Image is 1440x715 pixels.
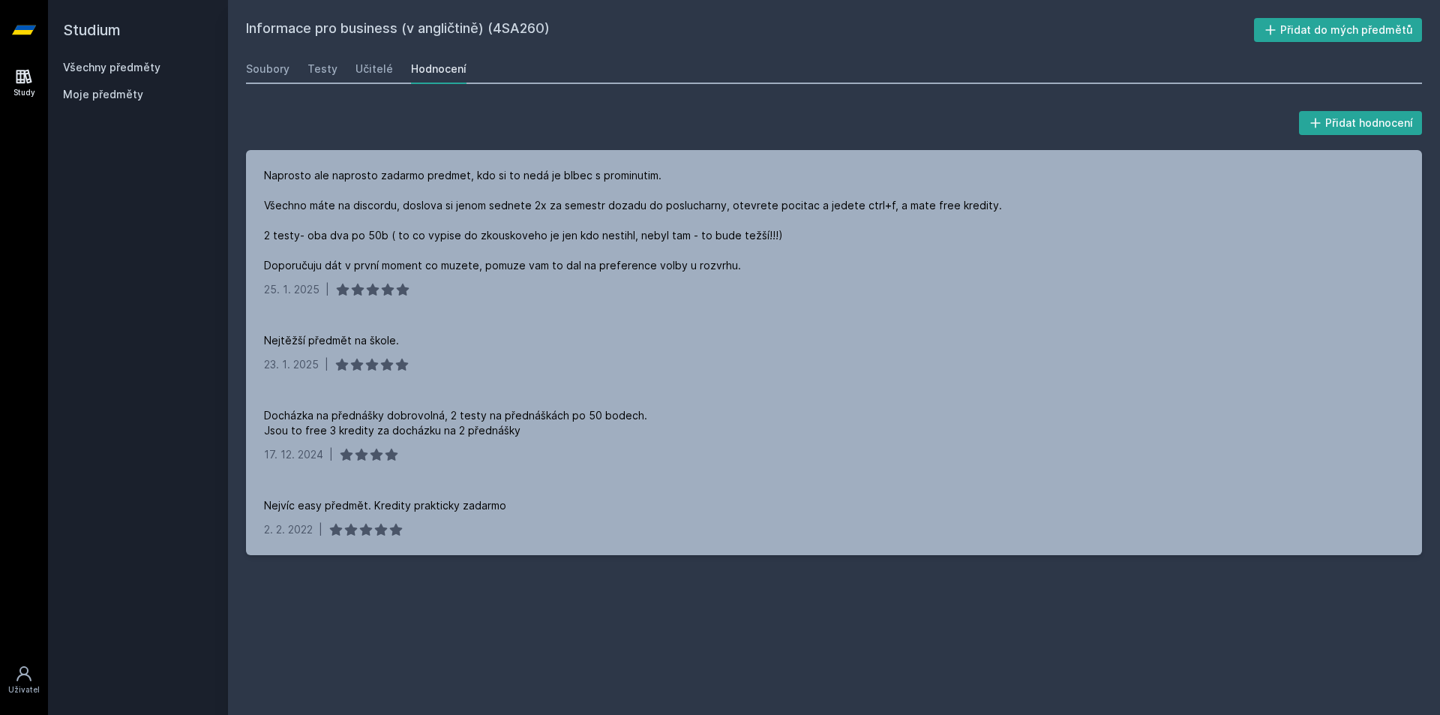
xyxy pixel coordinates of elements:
[13,87,35,98] div: Study
[3,657,45,703] a: Uživatel
[264,333,399,348] div: Nejtěžší předmět na škole.
[264,168,1005,273] div: Naprosto ale naprosto zadarmo predmet, kdo si to nedá je blbec s prominutim. Všechno máte na disc...
[63,61,160,74] a: Všechny předměty
[264,498,506,513] div: Nejvíc easy předmět. Kredity prakticky zadarmo
[63,87,143,102] span: Moje předměty
[1254,18,1423,42] button: Přidat do mých předmětů
[307,54,337,84] a: Testy
[246,62,289,77] div: Soubory
[325,357,328,372] div: |
[329,447,333,462] div: |
[307,62,337,77] div: Testy
[1299,111,1423,135] button: Přidat hodnocení
[355,54,393,84] a: Učitelé
[264,357,319,372] div: 23. 1. 2025
[319,522,322,537] div: |
[411,54,466,84] a: Hodnocení
[355,62,393,77] div: Učitelé
[8,684,40,695] div: Uživatel
[264,522,313,537] div: 2. 2. 2022
[325,282,329,297] div: |
[264,408,650,438] div: Docházka na přednášky dobrovolná, 2 testy na přednáškách po 50 bodech. Jsou to free 3 kredity za ...
[264,447,323,462] div: 17. 12. 2024
[246,54,289,84] a: Soubory
[246,18,1254,42] h2: Informace pro business (v angličtině) (4SA260)
[264,282,319,297] div: 25. 1. 2025
[3,60,45,106] a: Study
[411,62,466,77] div: Hodnocení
